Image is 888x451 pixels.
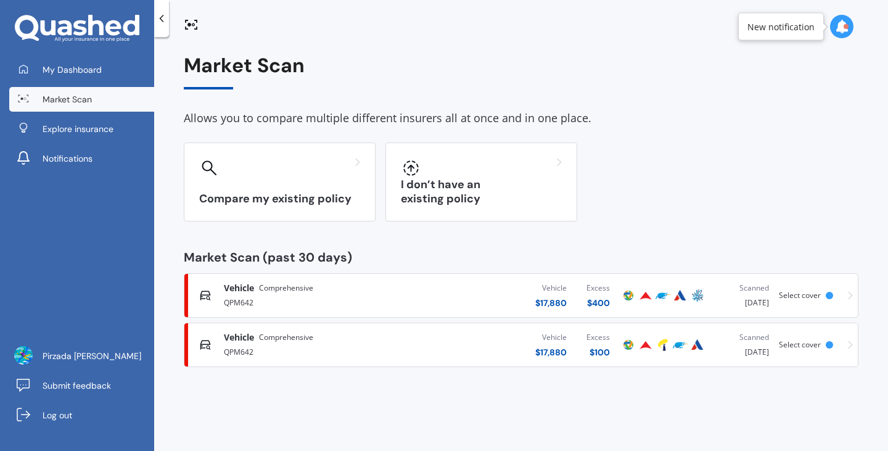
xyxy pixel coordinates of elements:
[9,403,154,428] a: Log out
[586,346,610,358] div: $ 100
[259,331,313,344] span: Comprehensive
[9,117,154,141] a: Explore insurance
[224,344,409,358] div: QPM642
[184,109,858,128] div: Allows you to compare multiple different insurers all at once and in one place.
[690,337,705,352] img: Autosure
[716,331,769,358] div: [DATE]
[9,373,154,398] a: Submit feedback
[690,288,705,303] img: AMP
[779,290,821,300] span: Select cover
[535,282,567,294] div: Vehicle
[224,282,254,294] span: Vehicle
[535,297,567,309] div: $ 17,880
[43,379,111,392] span: Submit feedback
[224,294,409,309] div: QPM642
[43,152,92,165] span: Notifications
[9,57,154,82] a: My Dashboard
[586,331,610,344] div: Excess
[638,337,653,352] img: Provident
[43,93,92,106] span: Market Scan
[43,409,72,421] span: Log out
[224,331,254,344] span: Vehicle
[586,297,610,309] div: $ 400
[621,337,636,352] img: Protecta
[184,323,858,367] a: VehicleComprehensiveQPM642Vehicle$17,880Excess$100ProtectaProvidentTowerTrade Me InsuranceAutosur...
[259,282,313,294] span: Comprehensive
[401,178,562,206] h3: I don’t have an existing policy
[43,350,141,362] span: Pirzada [PERSON_NAME]
[656,288,670,303] img: Trade Me Insurance
[43,123,113,135] span: Explore insurance
[621,288,636,303] img: Protecta
[716,282,769,309] div: [DATE]
[716,282,769,294] div: Scanned
[716,331,769,344] div: Scanned
[199,192,360,206] h3: Compare my existing policy
[184,54,858,89] div: Market Scan
[9,344,154,368] a: Pirzada [PERSON_NAME]
[184,251,858,263] div: Market Scan (past 30 days)
[656,337,670,352] img: Tower
[14,346,33,365] img: ACg8ocLduaMLcqMNStMS7uVaTX-otkQre-OjEXGnp2kZZLGdclvFNmg1gQ=s96-c
[586,282,610,294] div: Excess
[535,331,567,344] div: Vehicle
[9,87,154,112] a: Market Scan
[184,273,858,318] a: VehicleComprehensiveQPM642Vehicle$17,880Excess$400ProtectaProvidentTrade Me InsuranceAutosureAMPS...
[779,339,821,350] span: Select cover
[673,288,688,303] img: Autosure
[9,146,154,171] a: Notifications
[747,20,815,33] div: New notification
[638,288,653,303] img: Provident
[43,64,102,76] span: My Dashboard
[535,346,567,358] div: $ 17,880
[673,337,688,352] img: Trade Me Insurance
